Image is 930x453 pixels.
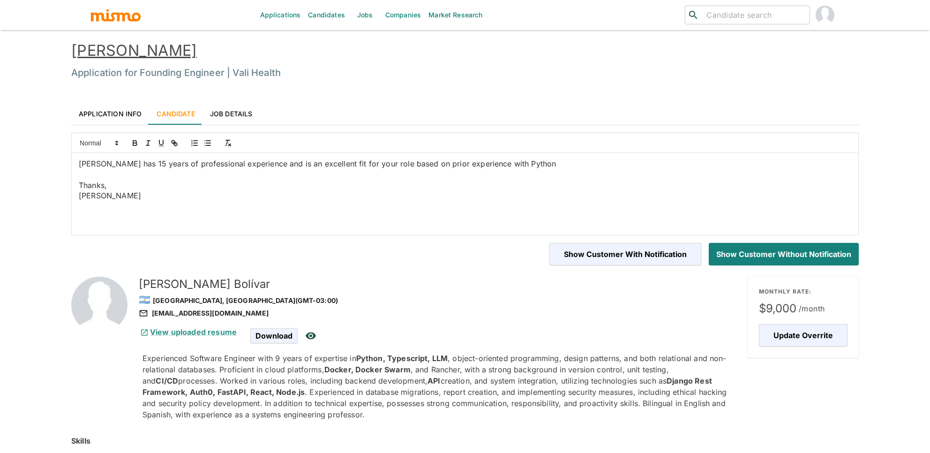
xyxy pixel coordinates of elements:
strong: Docker, Docker Swarm [324,365,411,374]
img: logo [90,8,142,22]
p: MONTHLY RATE: [759,288,847,295]
p: Experienced Software Engineer with 9 years of expertise in , object-oriented programming, design ... [142,353,740,420]
div: [EMAIL_ADDRESS][DOMAIN_NAME] [139,308,740,319]
span: Download [250,328,298,343]
img: 2Q== [71,277,127,333]
p: [PERSON_NAME] has 15 years of professional experience and is an excellent fit for your role based... [79,159,851,169]
strong: CI/CD [156,376,178,385]
input: Candidate search [703,8,806,22]
h6: Skills [71,435,90,446]
button: Show Customer without Notification [709,243,859,265]
h5: [PERSON_NAME] Bolívar [139,277,740,292]
a: Application Info [71,102,149,125]
a: Download [250,331,298,339]
div: [GEOGRAPHIC_DATA], [GEOGRAPHIC_DATA] (GMT-03:00) [139,292,740,308]
a: Job Details [202,102,260,125]
button: Show Customer with Notification [549,243,701,265]
a: [PERSON_NAME] [71,41,197,60]
a: View uploaded resume [139,327,237,337]
button: Update Overrite [759,324,847,347]
img: Carmen Vilachá [816,6,834,24]
p: [PERSON_NAME] [79,190,851,201]
a: Candidate [149,102,202,125]
h6: Application for Founding Engineer | Vali Health [71,65,859,80]
span: 🇦🇷 [139,294,150,305]
span: /month [799,302,825,315]
strong: Python, Typescript, LLM [356,354,448,363]
strong: API [427,376,440,385]
span: $9,000 [759,301,847,316]
p: Thanks, [79,180,851,191]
